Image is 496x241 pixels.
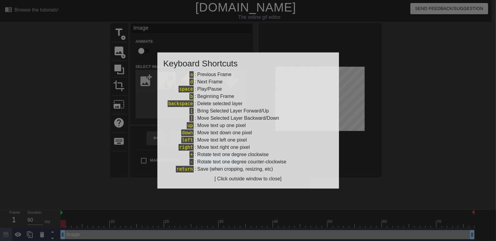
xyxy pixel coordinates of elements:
[179,86,193,92] span: space
[163,122,333,129] div: :
[197,151,269,158] div: Rotate text one degree clockwise
[189,108,193,114] span: [
[197,129,252,136] div: Move text down one pixel
[181,129,193,136] span: down
[163,78,333,85] div: :
[163,144,333,151] div: :
[189,115,193,122] span: ]
[163,100,333,107] div: :
[163,93,333,100] div: :
[189,79,193,85] span: d
[197,93,234,100] div: Beginning Frame
[189,159,193,165] span: -
[163,151,333,158] div: :
[197,100,242,107] div: Delete selected layer
[163,107,333,115] div: :
[197,166,273,173] div: Save (when cropping, resizing, etc)
[197,78,223,85] div: Next Frame
[163,115,333,122] div: :
[163,166,333,173] div: :
[163,129,333,136] div: :
[197,158,286,166] div: Rotate text one degree counter-clockwise
[181,137,193,143] span: left
[189,151,193,158] span: +
[197,115,279,122] div: Move Selected Layer Backward/Down
[163,136,333,144] div: :
[176,166,193,172] span: return
[187,122,193,129] span: up
[197,107,269,115] div: Bring Selected Layer Forward/Up
[163,59,333,69] h3: Keyboard Shortcuts
[197,71,232,78] div: Previous Frame
[163,175,333,182] div: [ Click outside window to close]
[179,144,193,151] span: right
[189,71,193,78] span: a
[197,122,246,129] div: Move text up one pixel
[163,71,333,78] div: :
[168,100,193,107] span: backspace
[197,136,247,144] div: Move text left one pixel
[163,85,333,93] div: :
[197,144,250,151] div: Move text right one pixel
[189,93,193,100] span: b
[197,85,222,93] div: Play/Pause
[163,158,333,166] div: :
